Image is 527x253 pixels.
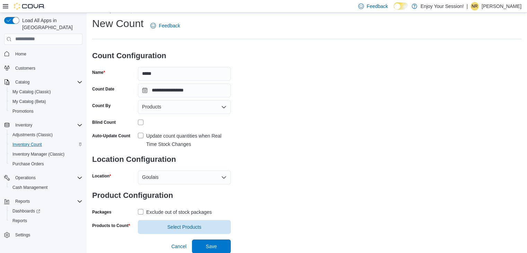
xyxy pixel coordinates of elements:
[10,150,67,158] a: Inventory Manager (Classic)
[421,2,464,10] p: Enjoy Your Session!
[92,70,105,75] label: Name
[367,3,388,10] span: Feedback
[1,77,85,87] button: Catalog
[1,173,85,183] button: Operations
[138,220,231,234] button: Select Products
[466,2,468,10] p: |
[10,150,82,158] span: Inventory Manager (Classic)
[92,17,143,30] h1: New Count
[7,130,85,140] button: Adjustments (Classic)
[7,106,85,116] button: Promotions
[92,173,111,179] label: Location
[92,103,111,108] label: Count By
[15,122,32,128] span: Inventory
[1,63,85,73] button: Customers
[10,131,82,139] span: Adjustments (Classic)
[12,50,82,58] span: Home
[7,216,85,226] button: Reports
[92,120,116,125] div: Blind Count
[1,49,85,59] button: Home
[10,140,82,149] span: Inventory Count
[15,175,36,181] span: Operations
[14,3,45,10] img: Cova
[12,89,51,95] span: My Catalog (Classic)
[12,78,82,86] span: Catalog
[7,159,85,169] button: Purchase Orders
[12,231,33,239] a: Settings
[92,133,130,139] label: Auto-Update Count
[142,173,158,181] span: Goulais
[1,120,85,130] button: Inventory
[15,51,26,57] span: Home
[12,161,44,167] span: Purchase Orders
[10,140,45,149] a: Inventory Count
[12,64,82,72] span: Customers
[142,103,161,111] span: Products
[12,197,82,206] span: Reports
[12,99,46,104] span: My Catalog (Beta)
[10,97,49,106] a: My Catalog (Beta)
[12,174,38,182] button: Operations
[12,185,47,190] span: Cash Management
[12,142,42,147] span: Inventory Count
[10,160,82,168] span: Purchase Orders
[10,217,30,225] a: Reports
[148,19,183,33] a: Feedback
[138,84,231,97] input: Press the down key to open a popover containing a calendar.
[92,45,231,67] h3: Count Configuration
[12,108,34,114] span: Promotions
[10,207,43,215] a: Dashboards
[482,2,521,10] p: [PERSON_NAME]
[12,218,27,224] span: Reports
[92,223,130,228] label: Products to Count
[167,224,201,230] span: Select Products
[1,230,85,240] button: Settings
[7,97,85,106] button: My Catalog (Beta)
[15,232,30,238] span: Settings
[7,140,85,149] button: Inventory Count
[12,151,64,157] span: Inventory Manager (Classic)
[10,88,82,96] span: My Catalog (Classic)
[7,183,85,192] button: Cash Management
[19,17,82,31] span: Load All Apps in [GEOGRAPHIC_DATA]
[12,78,32,86] button: Catalog
[12,64,38,72] a: Customers
[10,217,82,225] span: Reports
[7,87,85,97] button: My Catalog (Classic)
[12,121,35,129] button: Inventory
[15,66,35,71] span: Customers
[15,79,29,85] span: Catalog
[221,175,227,180] button: Open list of options
[12,132,53,138] span: Adjustments (Classic)
[146,208,212,216] div: Exclude out of stock packages
[12,197,33,206] button: Reports
[1,197,85,206] button: Reports
[7,206,85,216] a: Dashboards
[159,22,180,29] span: Feedback
[471,2,479,10] div: Natasha Raymond
[10,97,82,106] span: My Catalog (Beta)
[92,184,231,207] h3: Product Configuration
[206,243,217,250] span: Save
[12,50,29,58] a: Home
[92,86,114,92] label: Count Date
[15,199,30,204] span: Reports
[7,149,85,159] button: Inventory Manager (Classic)
[12,208,40,214] span: Dashboards
[12,121,82,129] span: Inventory
[221,104,227,110] button: Open list of options
[92,148,231,171] h3: Location Configuration
[10,160,47,168] a: Purchase Orders
[10,107,82,115] span: Promotions
[10,207,82,215] span: Dashboards
[12,174,82,182] span: Operations
[10,107,36,115] a: Promotions
[394,2,408,10] input: Dark Mode
[171,243,186,250] span: Cancel
[472,2,477,10] span: NR
[10,183,50,192] a: Cash Management
[10,88,54,96] a: My Catalog (Classic)
[10,131,55,139] a: Adjustments (Classic)
[146,132,231,148] div: Update count quantities when Real Time Stock Changes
